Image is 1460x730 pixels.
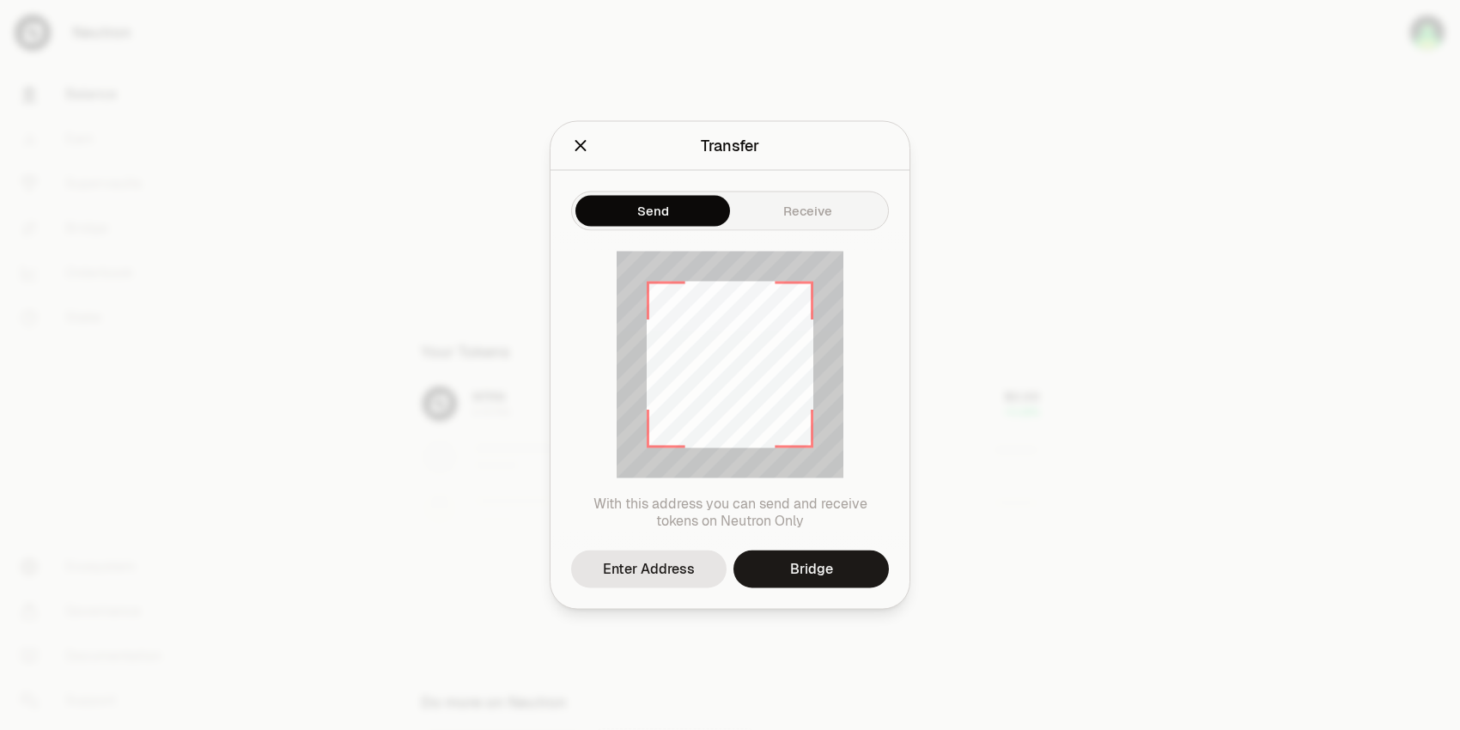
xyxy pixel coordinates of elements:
p: With this address you can send and receive tokens on Neutron Only [571,496,889,530]
button: Close [571,134,590,158]
div: Enter Address [603,559,695,580]
button: Enter Address [571,551,727,588]
button: Send [575,196,730,227]
button: Receive [730,196,885,227]
a: Bridge [733,551,889,588]
div: Transfer [701,134,759,158]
